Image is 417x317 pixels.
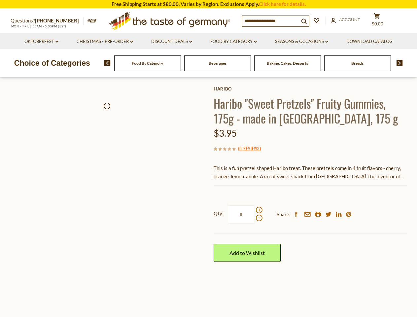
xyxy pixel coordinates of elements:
[24,38,58,45] a: Oktoberfest
[214,164,407,181] p: This is a fun pretzel shaped Haribo treat. These pretzels come in 4 fruit flavors - cherry, orang...
[275,38,328,45] a: Seasons & Occasions
[209,61,226,66] a: Beverages
[239,145,260,152] a: 0 Reviews
[104,60,111,66] img: previous arrow
[11,17,84,25] p: Questions?
[77,38,133,45] a: Christmas - PRE-ORDER
[372,21,383,26] span: $0.00
[331,16,360,23] a: Account
[228,205,255,224] input: Qty:
[339,17,360,22] span: Account
[397,60,403,66] img: next arrow
[210,38,257,45] a: Food By Category
[132,61,163,66] a: Food By Category
[259,1,306,7] a: Click here for details.
[351,61,364,66] a: Breads
[214,86,407,91] a: Haribo
[214,96,407,125] h1: Haribo "Sweet Pretzels" Fruity Gummies, 175g - made in [GEOGRAPHIC_DATA], 175 g
[214,127,237,139] span: $3.95
[35,18,79,23] a: [PHONE_NUMBER]
[151,38,192,45] a: Discount Deals
[346,38,393,45] a: Download Catalog
[238,145,261,152] span: ( )
[277,210,291,219] span: Share:
[367,13,387,29] button: $0.00
[267,61,308,66] a: Baking, Cakes, Desserts
[214,209,224,218] strong: Qty:
[214,244,281,262] a: Add to Wishlist
[11,24,67,28] span: MON - FRI, 9:00AM - 5:00PM (EST)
